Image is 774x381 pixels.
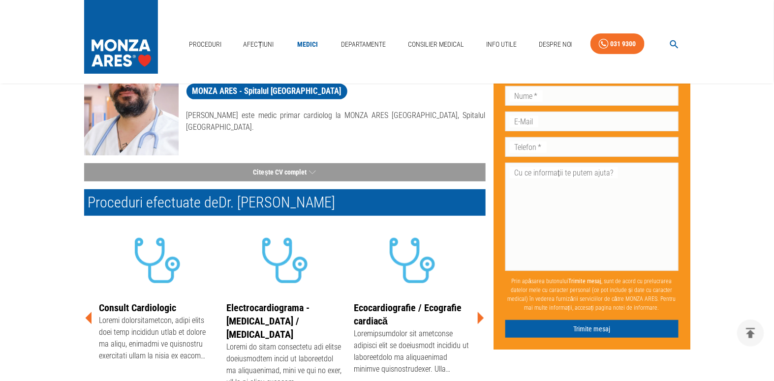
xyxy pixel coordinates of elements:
[240,34,278,55] a: Afecțiuni
[505,272,679,316] p: Prin apăsarea butonului , sunt de acord cu prelucrarea datelor mele cu caracter personal (ce pot ...
[354,302,462,327] a: Ecocardiografie / Ecografie cardiacă
[292,34,323,55] a: Medici
[99,315,217,364] div: Loremi dolorsitametcon, adipi elits doei temp incididun utlab et dolore ma aliqu, enimadmi ve qui...
[186,110,486,133] p: [PERSON_NAME] este medic primar cardiolog la MONZA ARES [GEOGRAPHIC_DATA], Spitalul [GEOGRAPHIC_D...
[99,302,176,314] a: Consult Cardiologic
[185,34,225,55] a: Proceduri
[482,34,521,55] a: Info Utile
[186,85,347,97] span: MONZA ARES - Spitalul [GEOGRAPHIC_DATA]
[354,328,471,377] div: Loremipsumdolor sit ametconse adipisci elit se doeiusmodt incididu ut laboreetdolo ma aliquaenima...
[226,302,310,340] a: Electrocardiograma - [MEDICAL_DATA] / [MEDICAL_DATA]
[590,33,645,55] a: 031 9300
[186,84,347,99] a: MONZA ARES - Spitalul [GEOGRAPHIC_DATA]
[84,32,179,155] img: Dr. Cristian-Răzvan Ticulescu
[505,320,679,338] button: Trimite mesaj
[84,189,486,216] h2: Proceduri efectuate de Dr. [PERSON_NAME]
[611,38,636,50] div: 031 9300
[737,320,764,347] button: delete
[568,277,601,284] b: Trimite mesaj
[404,34,468,55] a: Consilier Medical
[535,34,576,55] a: Despre Noi
[84,163,486,181] button: Citește CV complet
[338,34,390,55] a: Departamente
